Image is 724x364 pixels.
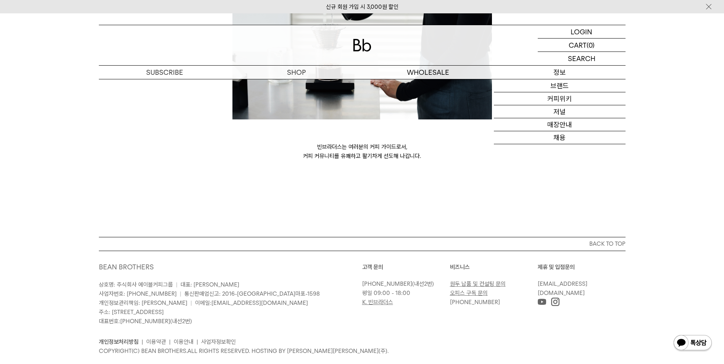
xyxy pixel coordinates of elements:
[99,290,177,297] span: 사업자번호: [PHONE_NUMBER]
[362,279,446,288] p: (내선2번)
[326,3,398,10] a: 신규 회원 가입 시 3,000원 할인
[362,263,450,272] p: 고객 문의
[99,318,192,325] span: 대표번호: (내선2번)
[494,92,626,105] a: 커피위키
[362,299,393,306] a: K. 빈브라더스
[190,300,192,306] span: |
[99,237,626,251] button: BACK TO TOP
[232,142,492,161] p: 빈브라더스는 여러분의 커피 가이드로서, 커피 커뮤니티를 유쾌하고 활기차게 선도해 나갑니다.
[146,338,166,345] a: 이용약관
[142,337,143,346] li: |
[571,25,592,38] p: LOGIN
[450,290,488,296] a: 오피스 구독 문의
[494,66,626,79] p: 정보
[569,39,587,52] p: CART
[99,263,154,271] a: BEAN BROTHERS
[184,290,320,297] span: 통신판매업신고: 2016-[GEOGRAPHIC_DATA]마포-1598
[450,299,500,306] a: [PHONE_NUMBER]
[99,309,164,316] span: 주소: [STREET_ADDRESS]
[120,318,170,325] a: [PHONE_NUMBER]
[494,105,626,118] a: 저널
[174,338,193,345] a: 이용안내
[99,346,626,356] p: COPYRIGHT(C) BEAN BROTHERS. ALL RIGHTS RESERVED. HOSTING BY [PERSON_NAME][PERSON_NAME](주).
[450,263,538,272] p: 비즈니스
[673,334,713,353] img: 카카오톡 채널 1:1 채팅 버튼
[99,300,187,306] span: 개인정보관리책임: [PERSON_NAME]
[538,263,626,272] p: 제휴 및 입점문의
[362,288,446,298] p: 평일 09:00 - 18:00
[362,280,412,287] a: [PHONE_NUMBER]
[450,280,506,287] a: 원두 납품 및 컨설팅 문의
[169,337,171,346] li: |
[201,338,236,345] a: 사업자정보확인
[99,338,139,345] a: 개인정보처리방침
[211,300,308,306] a: [EMAIL_ADDRESS][DOMAIN_NAME]
[538,39,626,52] a: CART (0)
[231,66,362,79] a: SHOP
[99,281,173,288] span: 상호명: 주식회사 에이블커피그룹
[180,290,181,297] span: |
[353,39,371,52] img: 로고
[195,300,308,306] span: 이메일:
[538,280,587,296] a: [EMAIL_ADDRESS][DOMAIN_NAME]
[197,337,198,346] li: |
[568,52,595,65] p: SEARCH
[494,131,626,144] a: 채용
[587,39,595,52] p: (0)
[181,281,239,288] span: 대표: [PERSON_NAME]
[494,79,626,92] a: 브랜드
[538,25,626,39] a: LOGIN
[176,281,177,288] span: |
[494,118,626,131] a: 매장안내
[99,66,231,79] a: SUBSCRIBE
[362,66,494,79] p: WHOLESALE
